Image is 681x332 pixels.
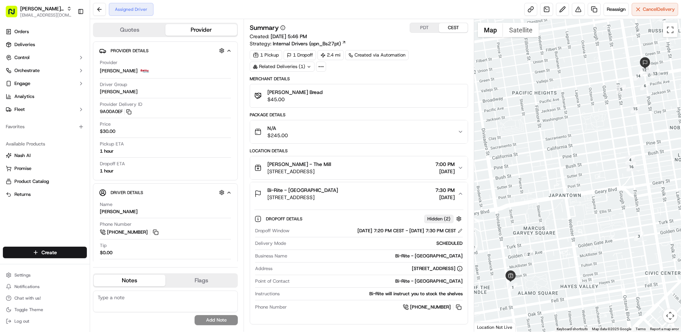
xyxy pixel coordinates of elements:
div: 💻 [61,105,67,111]
a: Promise [6,165,84,172]
div: We're available if you need us! [25,76,91,81]
div: 4 [626,155,635,165]
span: [PERSON_NAME] Bread [267,89,322,96]
a: Created via Automation [345,50,409,60]
span: [DATE] [435,194,455,201]
h3: Summary [250,24,279,31]
div: Related Deliveries (1) [250,62,315,72]
div: Bi-Rite - [GEOGRAPHIC_DATA] [290,253,463,259]
span: [PHONE_NUMBER] [107,229,148,235]
a: Analytics [3,91,87,102]
a: Terms (opens in new tab) [636,327,646,331]
a: Internal Drivers (opn_Bs27pt) [273,40,346,47]
span: Provider [100,59,117,66]
div: [DATE] 7:20 PM CEST - [DATE] 7:30 PM CEST [357,228,463,234]
a: Returns [6,191,84,198]
button: Reassign [604,3,629,16]
span: 7:30 PM [435,187,455,194]
span: $30.00 [100,128,115,135]
button: Provider [165,24,237,36]
div: Location Not Live [474,323,516,332]
a: [PHONE_NUMBER] [100,228,160,236]
span: Log out [14,318,29,324]
button: Quotes [94,24,165,36]
div: Location Details [250,148,468,154]
div: 12 [640,65,649,75]
span: Created: [250,33,307,40]
button: Promise [3,163,87,174]
span: [DATE] 5:46 PM [271,33,307,40]
a: Deliveries [3,39,87,50]
span: Product Catalog [14,178,49,185]
a: 💻API Documentation [58,101,119,114]
button: [PERSON_NAME] Transportation [20,5,64,12]
div: Available Products [3,138,87,150]
button: Toggle fullscreen view [663,23,677,37]
a: [PHONE_NUMBER] [403,303,463,311]
div: 3 [634,232,644,241]
span: Dropoff Window [255,228,289,234]
span: Provider Details [111,48,148,54]
span: $45.00 [267,96,322,103]
button: CancelDelivery [632,3,678,16]
span: [STREET_ADDRESS] [267,168,331,175]
a: Nash AI [6,152,84,159]
span: Settings [14,272,31,278]
button: Fleet [3,104,87,115]
div: Strategy: [250,40,346,47]
span: $245.00 [267,132,288,139]
button: Notes [94,275,165,286]
span: Internal Drivers (opn_Bs27pt) [273,40,341,47]
div: Bi-Rite - [GEOGRAPHIC_DATA][STREET_ADDRESS]7:30 PM[DATE] [250,205,468,324]
button: Driver Details [99,187,232,198]
span: Create [41,249,57,256]
button: Product Catalog [3,176,87,187]
span: Point of Contact [255,278,290,284]
button: Flags [165,275,237,286]
span: N/A [267,125,288,132]
a: Powered byPylon [51,121,87,127]
span: Analytics [14,93,34,100]
button: Chat with us! [3,293,87,303]
button: [PERSON_NAME] - The Mill[STREET_ADDRESS]7:00 PM[DATE] [250,156,468,179]
a: Open this area in Google Maps (opens a new window) [476,322,500,332]
div: 16 [627,162,636,171]
div: Favorites [3,121,87,133]
button: Show street map [478,23,503,37]
button: Orchestrate [3,65,87,76]
span: Dropoff Details [266,216,304,222]
span: [PERSON_NAME] [100,89,138,95]
div: 1 hour [100,148,113,154]
div: [STREET_ADDRESS] [412,265,463,272]
a: Report a map error [650,327,679,331]
button: 9A00A0EF [100,108,132,115]
span: Provider Delivery ID [100,101,142,108]
button: Settings [3,270,87,280]
div: 14 [633,71,643,81]
span: 7:00 PM [435,161,455,168]
img: Nash [7,7,22,21]
button: [EMAIL_ADDRESS][DOMAIN_NAME] [20,12,72,18]
button: Provider Details [99,45,232,57]
span: Engage [14,80,30,87]
span: Name [100,201,112,208]
div: Merchant Details [250,76,468,82]
button: Notifications [3,282,87,292]
button: Nash AI [3,150,87,161]
div: 15 [631,104,640,113]
span: Chat with us! [14,295,41,301]
button: Keyboard shortcuts [557,327,588,332]
button: Hidden (2) [424,214,463,223]
button: Log out [3,316,87,326]
button: PDT [410,23,439,32]
div: Bi-Rite will instruct you to stock the shelves [282,291,463,297]
button: Map camera controls [663,309,677,323]
span: Pickup ETA [100,141,124,147]
button: Bi-Rite - [GEOGRAPHIC_DATA][STREET_ADDRESS]7:30 PM[DATE] [250,182,468,205]
div: Package Details [250,112,468,118]
span: Promise [14,165,31,172]
span: Orders [14,28,29,35]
